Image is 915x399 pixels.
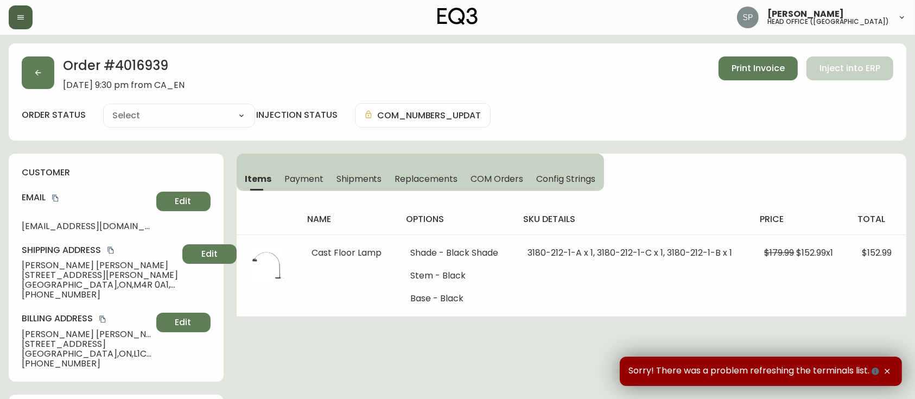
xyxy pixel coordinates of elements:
span: Edit [175,195,192,207]
span: Shipments [336,173,382,185]
h4: Shipping Address [22,244,178,256]
h4: total [857,213,898,225]
span: [PHONE_NUMBER] [22,290,178,300]
h4: sku details [523,213,742,225]
span: Config Strings [536,173,595,185]
span: Edit [175,316,192,328]
img: 0cb179e7bf3690758a1aaa5f0aafa0b4 [737,7,759,28]
span: [STREET_ADDRESS] [22,339,152,349]
span: Payment [284,173,323,185]
button: copy [105,245,116,256]
h4: Email [22,192,152,204]
h4: customer [22,167,211,179]
span: Edit [201,248,218,260]
h2: Order # 4016939 [63,56,185,80]
button: Print Invoice [719,56,798,80]
span: $152.99 x 1 [796,246,833,259]
button: copy [50,193,61,204]
span: Print Invoice [732,62,785,74]
span: 3180-212-1-A x 1, 3180-212-1-C x 1, 3180-212-1-B x 1 [528,246,732,259]
h4: Billing Address [22,313,152,325]
span: Items [245,173,272,185]
span: COM Orders [471,173,524,185]
label: order status [22,109,86,121]
span: $179.99 [764,246,794,259]
h5: head office ([GEOGRAPHIC_DATA]) [767,18,889,25]
li: Stem - Black [410,271,501,281]
span: Sorry! There was a problem refreshing the terminals list. [628,365,881,377]
span: [GEOGRAPHIC_DATA] , ON , M4R 0A1 , CA [22,280,178,290]
li: Shade - Black Shade [410,248,501,258]
span: [DATE] 9:30 pm from CA_EN [63,80,185,90]
img: 77ff772b-303e-44be-a11c-37047ce3cb87.jpg [250,248,284,283]
li: Base - Black [410,294,501,303]
span: [EMAIL_ADDRESS][DOMAIN_NAME] [22,221,152,231]
span: [PERSON_NAME] [PERSON_NAME] [22,261,178,270]
button: Edit [156,192,211,211]
button: copy [97,314,108,325]
button: Edit [156,313,211,332]
span: [PHONE_NUMBER] [22,359,152,369]
span: Replacements [395,173,457,185]
span: [STREET_ADDRESS][PERSON_NAME] [22,270,178,280]
span: Cast Floor Lamp [312,246,382,259]
h4: name [308,213,389,225]
h4: price [760,213,840,225]
h4: injection status [256,109,338,121]
span: [PERSON_NAME] [PERSON_NAME] [22,330,152,339]
h4: options [406,213,506,225]
button: Edit [182,244,237,264]
span: [GEOGRAPHIC_DATA] , ON , L1C 4T7 , CA [22,349,152,359]
img: logo [437,8,478,25]
span: [PERSON_NAME] [767,10,844,18]
span: $152.99 [862,246,892,259]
